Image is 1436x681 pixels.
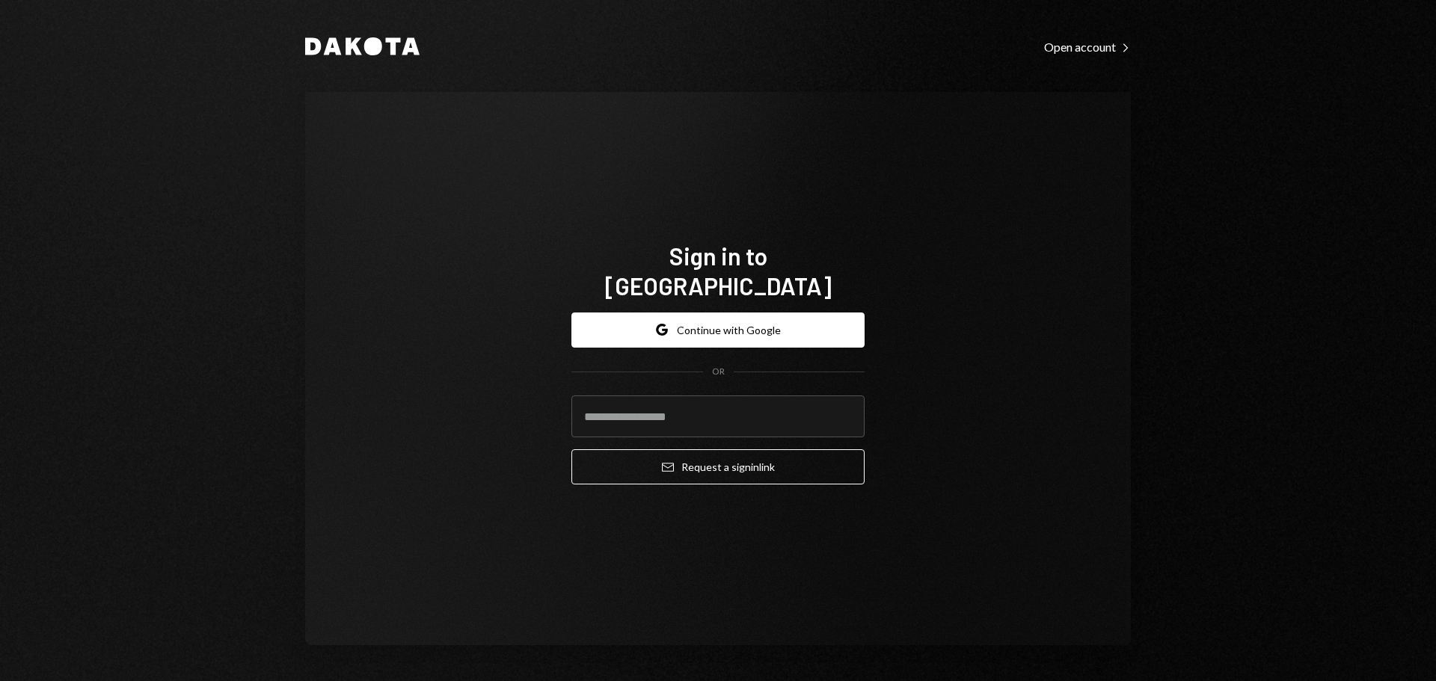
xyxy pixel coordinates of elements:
h1: Sign in to [GEOGRAPHIC_DATA] [571,241,865,301]
button: Continue with Google [571,312,865,348]
button: Request a signinlink [571,449,865,484]
a: Open account [1044,38,1131,55]
div: OR [712,366,725,378]
div: Open account [1044,40,1131,55]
